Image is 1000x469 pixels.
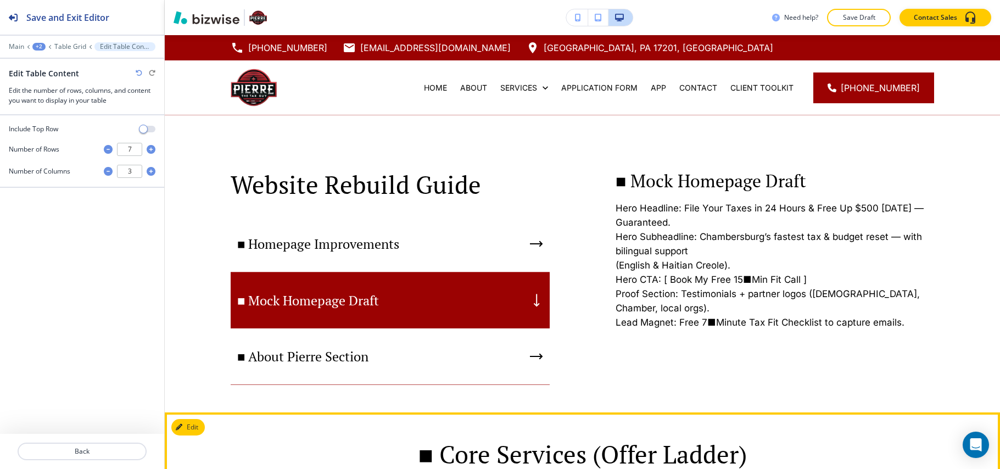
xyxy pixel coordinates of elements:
p: Client Toolkit [730,82,794,93]
h2: Save and Exit Editor [26,11,109,24]
a: [PHONE_NUMBER] [813,72,934,103]
p: Lead Magnet: Free 7■Minute Tax Fit Checklist to capture emails. [616,315,935,330]
p: [PHONE_NUMBER] [248,40,327,56]
p: HOME [424,82,447,93]
p: APPLICATION FORM [561,82,638,93]
button: Edit Table Content [94,42,155,51]
span: [PHONE_NUMBER] [841,81,920,94]
h4: Number of Rows [9,144,59,154]
button: ■ Homepage Improvements [231,216,550,272]
button: ■ About Pierre Section [231,328,550,385]
p: (English & Haitian Creole). [616,258,935,272]
p: CONTACT [679,82,717,93]
p: Edit Table Content [100,43,150,51]
a: [GEOGRAPHIC_DATA], PA 17201, [GEOGRAPHIC_DATA] [526,40,773,56]
p: SERVICES [500,82,537,93]
button: Back [18,443,147,460]
img: Bizwise Logo [174,11,239,24]
p: ■ Core Services (Offer Ladder) [406,440,758,469]
button: ■ Mock Homepage Draft [231,272,550,328]
button: Save Draft [827,9,891,26]
div: Open Intercom Messenger [963,432,989,458]
p: Back [19,446,146,456]
a: [PHONE_NUMBER] [231,40,327,56]
p: Contact Sales [914,13,957,23]
button: Table Grid [54,43,86,51]
p: Hero Headline: File Your Taxes in 24 Hours & Free Up $500 [DATE] — Guaranteed. [616,201,935,230]
img: Pierre The Tax Guy [231,64,277,110]
h3: Edit the number of rows, columns, and content you want to display in your table [9,86,155,105]
p: Hero CTA: [ Book My Free 15■Min Fit Call ] [616,272,935,287]
button: Edit [171,419,205,436]
p: Website Rebuild Guide [231,170,550,199]
p: [GEOGRAPHIC_DATA], PA 17201, [GEOGRAPHIC_DATA] [544,40,773,56]
h3: Need help? [784,13,818,23]
p: ABOUT [460,82,487,93]
button: Main [9,43,24,51]
img: Your Logo [249,9,267,26]
p: Proof Section: Testimonials + partner logos ([DEMOGRAPHIC_DATA], Chamber, local orgs). [616,287,935,315]
p: [EMAIL_ADDRESS][DOMAIN_NAME] [360,40,511,56]
h4: Include Top Row [9,124,58,134]
p: ■ Mock Homepage Draft [237,292,379,309]
p: ■ Mock Homepage Draft [616,170,935,191]
h2: Edit Table Content [9,68,79,79]
a: [EMAIL_ADDRESS][DOMAIN_NAME] [343,40,511,56]
h4: Number of Columns [9,166,70,176]
button: +2 [32,43,46,51]
button: Contact Sales [900,9,991,26]
p: Hero Subheadline: Chambersburg’s fastest tax & budget reset — with bilingual support [616,230,935,258]
p: Save Draft [841,13,876,23]
p: APP [651,82,666,93]
p: ■ About Pierre Section [237,348,369,365]
p: ■ Homepage Improvements [237,236,400,252]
